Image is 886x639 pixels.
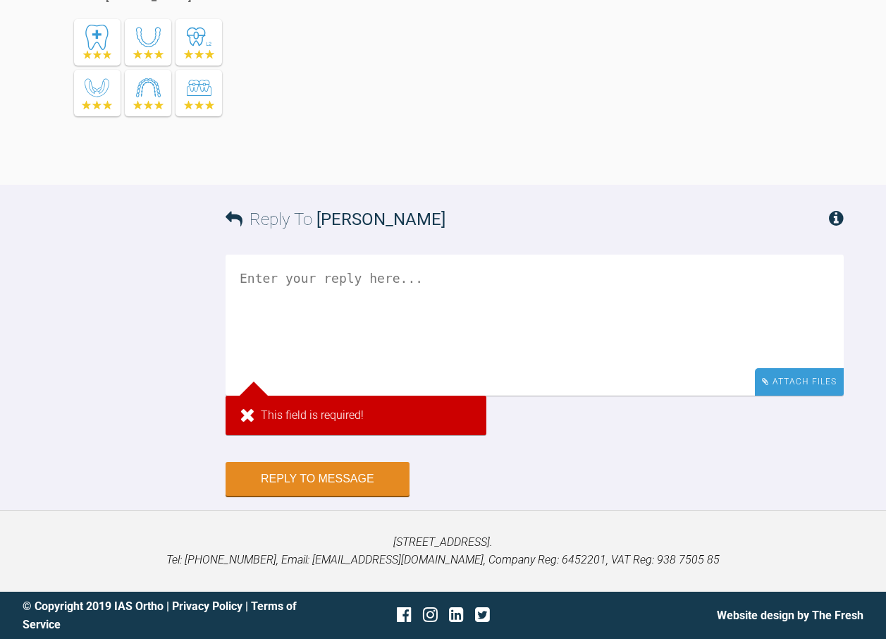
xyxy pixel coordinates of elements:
[717,609,863,622] a: Website design by The Fresh
[226,206,445,233] h3: Reply To
[23,533,863,569] p: [STREET_ADDRESS]. Tel: [PHONE_NUMBER], Email: [EMAIL_ADDRESS][DOMAIN_NAME], Company Reg: 6452201,...
[226,462,410,496] button: Reply to Message
[172,600,242,613] a: Privacy Policy
[226,396,486,435] div: This field is required!
[755,368,844,396] div: Attach Files
[316,209,445,229] span: [PERSON_NAME]
[23,597,303,633] div: © Copyright 2019 IAS Ortho | |
[23,600,297,631] a: Terms of Service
